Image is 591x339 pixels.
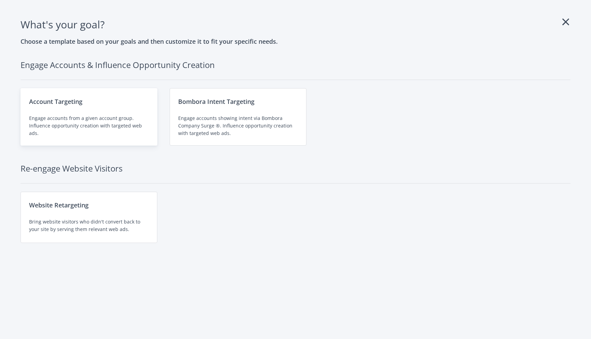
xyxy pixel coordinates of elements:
h2: Re-engage Website Visitors [21,162,570,184]
h1: What's your goal ? [21,16,570,32]
div: Engage accounts from a given account group. Influence opportunity creation with targeted web ads. [29,114,149,137]
div: Engage accounts showing intent via Bombora Company Surge ®. Influence opportunity creation with t... [178,114,298,137]
div: Website Retargeting [29,200,149,210]
h2: Engage Accounts & Influence Opportunity Creation [21,58,570,80]
div: Bring website visitors who didn't convert back to your site by serving them relevant web ads. [29,218,149,233]
div: Bombora Intent Targeting [178,97,298,106]
div: Account Targeting [29,97,149,106]
h3: Choose a template based on your goals and then customize it to fit your specific needs. [21,37,570,46]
